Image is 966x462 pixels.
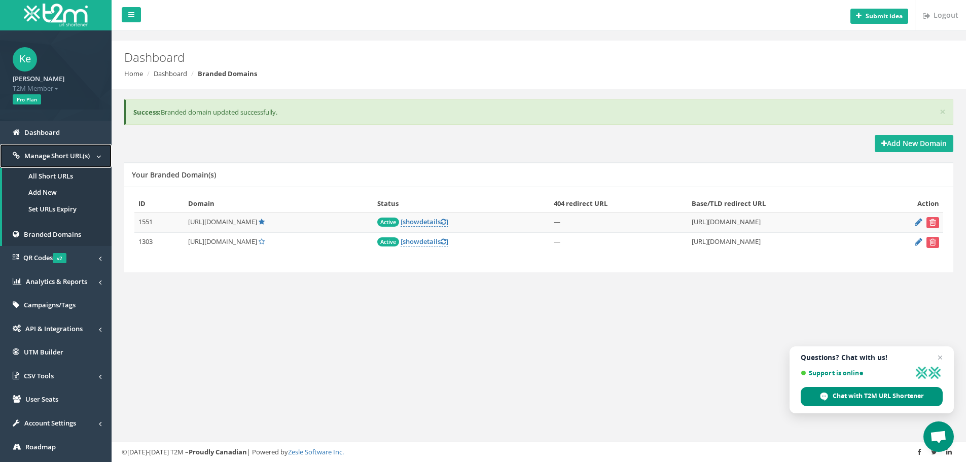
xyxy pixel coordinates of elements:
[198,69,257,78] strong: Branded Domains
[133,108,161,117] b: Success:
[134,212,184,232] td: 1551
[188,237,257,246] span: [URL][DOMAIN_NAME]
[377,218,399,227] span: Active
[23,253,66,262] span: QR Codes
[2,168,112,185] a: All Short URLs
[2,184,112,201] a: Add New
[401,237,448,246] a: [showdetails]
[801,369,911,377] span: Support is online
[124,69,143,78] a: Home
[550,232,688,252] td: —
[550,212,688,232] td: —
[134,195,184,212] th: ID
[13,72,99,93] a: [PERSON_NAME] T2M Member
[850,9,908,24] button: Submit idea
[688,195,871,212] th: Base/TLD redirect URL
[801,387,943,406] div: Chat with T2M URL Shortener
[124,99,953,125] div: Branded domain updated successfully.
[923,421,954,452] div: Open chat
[189,447,247,456] strong: Proudly Canadian
[13,47,37,72] span: Ke
[259,237,265,246] a: Set Default
[13,94,41,104] span: Pro Plan
[24,347,63,357] span: UTM Builder
[24,128,60,137] span: Dashboard
[373,195,550,212] th: Status
[24,300,76,309] span: Campaigns/Tags
[833,392,924,401] span: Chat with T2M URL Shortener
[25,324,83,333] span: API & Integrations
[377,237,399,246] span: Active
[550,195,688,212] th: 404 redirect URL
[24,4,88,26] img: T2M
[288,447,344,456] a: Zesle Software Inc.
[25,395,58,404] span: User Seats
[688,212,871,232] td: [URL][DOMAIN_NAME]
[53,253,66,263] span: v2
[184,195,373,212] th: Domain
[188,217,257,226] span: [URL][DOMAIN_NAME]
[13,74,64,83] strong: [PERSON_NAME]
[801,353,943,362] span: Questions? Chat with us!
[154,69,187,78] a: Dashboard
[24,418,76,428] span: Account Settings
[124,51,813,64] h2: Dashboard
[871,195,943,212] th: Action
[24,230,81,239] span: Branded Domains
[13,84,99,93] span: T2M Member
[134,232,184,252] td: 1303
[403,217,419,226] span: show
[403,237,419,246] span: show
[688,232,871,252] td: [URL][DOMAIN_NAME]
[401,217,448,227] a: [showdetails]
[24,151,90,160] span: Manage Short URL(s)
[132,171,216,179] h5: Your Branded Domain(s)
[25,442,56,451] span: Roadmap
[259,217,265,226] a: Default
[940,106,946,117] button: ×
[881,138,947,148] strong: Add New Domain
[866,12,903,20] b: Submit idea
[875,135,953,152] a: Add New Domain
[26,277,87,286] span: Analytics & Reports
[934,351,946,364] span: Close chat
[24,371,54,380] span: CSV Tools
[122,447,956,457] div: ©[DATE]-[DATE] T2M – | Powered by
[2,201,112,218] a: Set URLs Expiry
